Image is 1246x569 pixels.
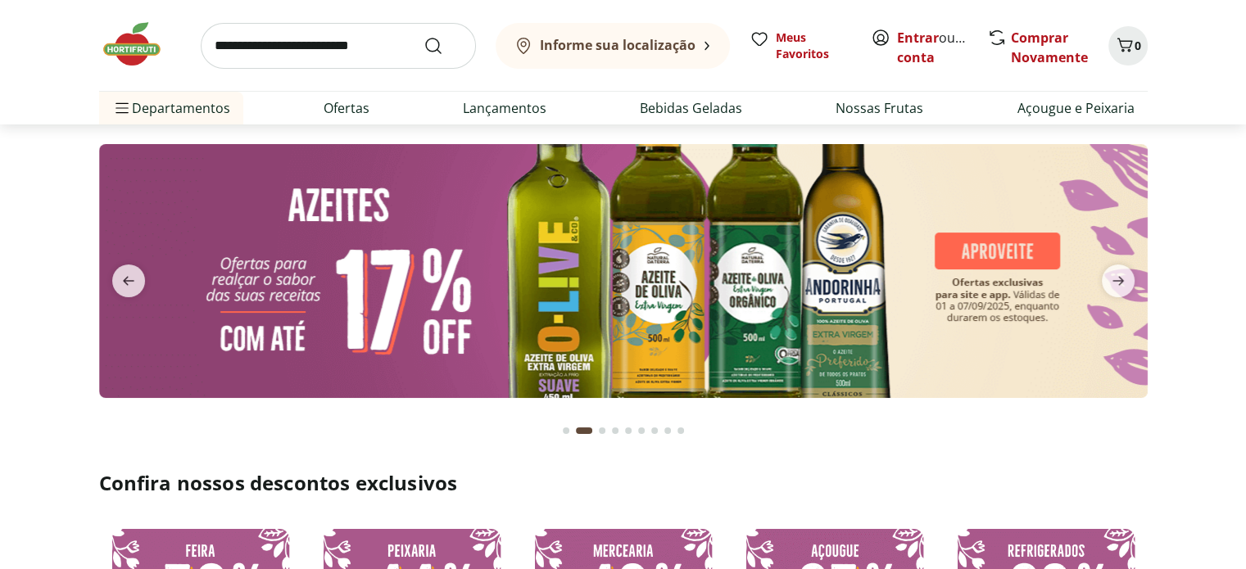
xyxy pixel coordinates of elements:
b: Informe sua localização [540,36,695,54]
button: Go to page 1 from fs-carousel [560,411,573,450]
a: Nossas Frutas [836,98,923,118]
span: ou [897,28,970,67]
a: Meus Favoritos [750,29,851,62]
button: Go to page 8 from fs-carousel [661,411,674,450]
a: Bebidas Geladas [640,98,742,118]
h2: Confira nossos descontos exclusivos [99,470,1148,496]
span: 0 [1135,38,1141,53]
a: Ofertas [324,98,369,118]
button: Submit Search [424,36,463,56]
a: Comprar Novamente [1011,29,1088,66]
img: azeites [99,144,1148,398]
span: Departamentos [112,88,230,128]
button: Go to page 7 from fs-carousel [648,411,661,450]
button: Go to page 6 from fs-carousel [635,411,648,450]
a: Entrar [897,29,939,47]
button: Current page from fs-carousel [573,411,596,450]
input: search [201,23,476,69]
img: Hortifruti [99,20,181,69]
button: next [1089,264,1148,297]
button: Go to page 5 from fs-carousel [622,411,635,450]
button: previous [99,264,158,297]
button: Informe sua localização [496,23,730,69]
span: Meus Favoritos [776,29,851,62]
a: Criar conta [897,29,987,66]
button: Carrinho [1108,26,1148,65]
button: Go to page 9 from fs-carousel [674,411,687,450]
button: Go to page 3 from fs-carousel [596,411,609,450]
a: Lançamentos [463,98,546,118]
button: Menu [112,88,132,128]
a: Açougue e Peixaria [1017,98,1134,118]
button: Go to page 4 from fs-carousel [609,411,622,450]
